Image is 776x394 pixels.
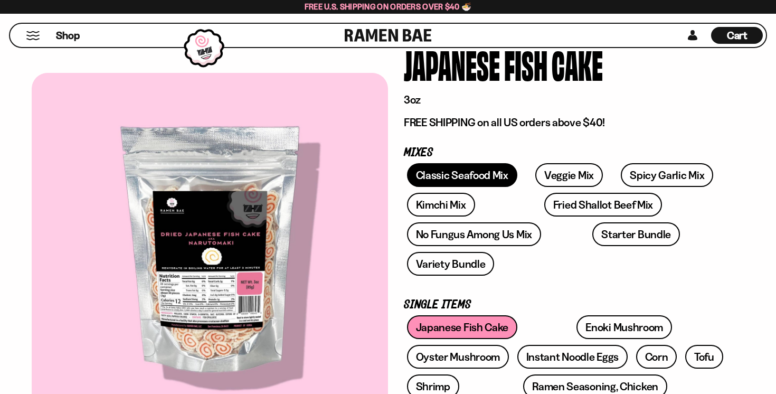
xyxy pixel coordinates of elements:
[404,116,728,129] p: FREE SHIPPING on all US orders above $40!
[535,163,603,187] a: Veggie Mix
[592,222,680,246] a: Starter Bundle
[517,345,628,369] a: Instant Noodle Eggs
[404,44,500,84] div: Japanese
[576,315,672,339] a: Enoki Mushroom
[685,345,723,369] a: Tofu
[544,193,662,217] a: Fried Shallot Beef Mix
[636,345,677,369] a: Corn
[711,24,763,47] div: Cart
[404,93,728,107] p: 3oz
[552,44,603,84] div: Cake
[407,163,517,187] a: Classic Seafood Mix
[56,27,80,44] a: Shop
[407,193,475,217] a: Kimchi Mix
[621,163,713,187] a: Spicy Garlic Mix
[56,29,80,43] span: Shop
[407,252,495,276] a: Variety Bundle
[26,31,40,40] button: Mobile Menu Trigger
[407,345,509,369] a: Oyster Mushroom
[504,44,547,84] div: Fish
[404,148,728,158] p: Mixes
[305,2,472,12] span: Free U.S. Shipping on Orders over $40 🍜
[404,300,728,310] p: Single Items
[727,29,747,42] span: Cart
[407,222,541,246] a: No Fungus Among Us Mix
